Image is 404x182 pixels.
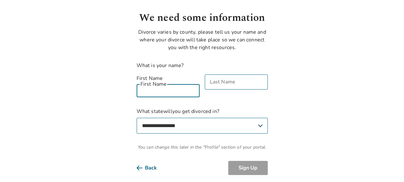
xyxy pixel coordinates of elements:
[137,144,268,151] span: You can change this later in the "Profile" section of your portal.
[137,74,200,82] label: First Name
[228,161,268,175] button: Sign Up
[137,10,268,26] h1: We need some information
[137,161,167,175] button: Back
[137,118,268,134] select: What statewillyou get divorced in?
[137,28,268,51] p: Divorce varies by county, please tell us your name and where your divorce will take place so we c...
[137,108,268,134] label: What state will you get divorced in?
[137,62,184,69] label: What is your name?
